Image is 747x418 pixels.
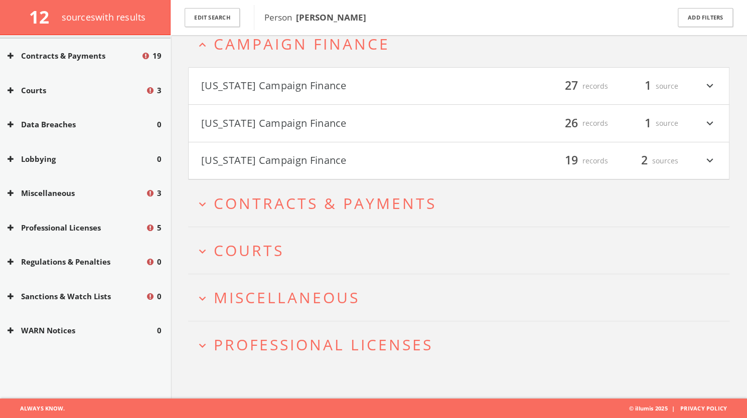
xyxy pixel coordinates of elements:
[296,12,366,23] b: [PERSON_NAME]
[560,152,582,169] span: 19
[8,119,157,130] button: Data Breaches
[264,12,366,23] span: Person
[196,245,209,258] i: expand_more
[8,291,145,302] button: Sanctions & Watch Lists
[548,115,608,132] div: records
[214,240,284,261] span: Courts
[8,85,145,96] button: Courts
[196,292,209,305] i: expand_more
[157,222,162,234] span: 5
[703,78,716,95] i: expand_more
[196,36,729,52] button: expand_lessCampaign Finance
[618,78,678,95] div: source
[201,115,459,132] button: [US_STATE] Campaign Finance
[214,193,436,214] span: Contracts & Payments
[196,38,209,52] i: expand_less
[637,152,652,169] span: 2
[196,339,209,352] i: expand_more
[8,222,145,234] button: Professional Licenses
[185,8,240,28] button: Edit Search
[157,153,162,165] span: 0
[560,114,582,132] span: 26
[8,50,141,62] button: Contracts & Payments
[196,242,729,259] button: expand_moreCourts
[214,334,433,355] span: Professional Licenses
[640,114,656,132] span: 1
[153,50,162,62] span: 19
[8,256,145,268] button: Regulations & Penalties
[618,152,678,169] div: sources
[680,404,727,412] a: Privacy Policy
[157,85,162,96] span: 3
[214,287,360,308] span: Miscellaneous
[703,152,716,169] i: expand_more
[201,78,459,95] button: [US_STATE] Campaign Finance
[8,153,157,165] button: Lobbying
[678,8,733,28] button: Add Filters
[548,78,608,95] div: records
[618,115,678,132] div: source
[703,115,716,132] i: expand_more
[214,34,390,54] span: Campaign Finance
[62,11,146,23] span: source s with results
[667,404,678,412] span: |
[157,256,162,268] span: 0
[201,152,459,169] button: [US_STATE] Campaign Finance
[157,325,162,336] span: 0
[560,77,582,95] span: 27
[8,325,157,336] button: WARN Notices
[8,187,145,199] button: Miscellaneous
[640,77,656,95] span: 1
[196,195,729,212] button: expand_moreContracts & Payments
[196,289,729,306] button: expand_moreMiscellaneous
[196,336,729,353] button: expand_moreProfessional Licenses
[548,152,608,169] div: records
[157,187,162,199] span: 3
[29,5,58,29] span: 12
[196,197,209,211] i: expand_more
[157,119,162,130] span: 0
[157,291,162,302] span: 0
